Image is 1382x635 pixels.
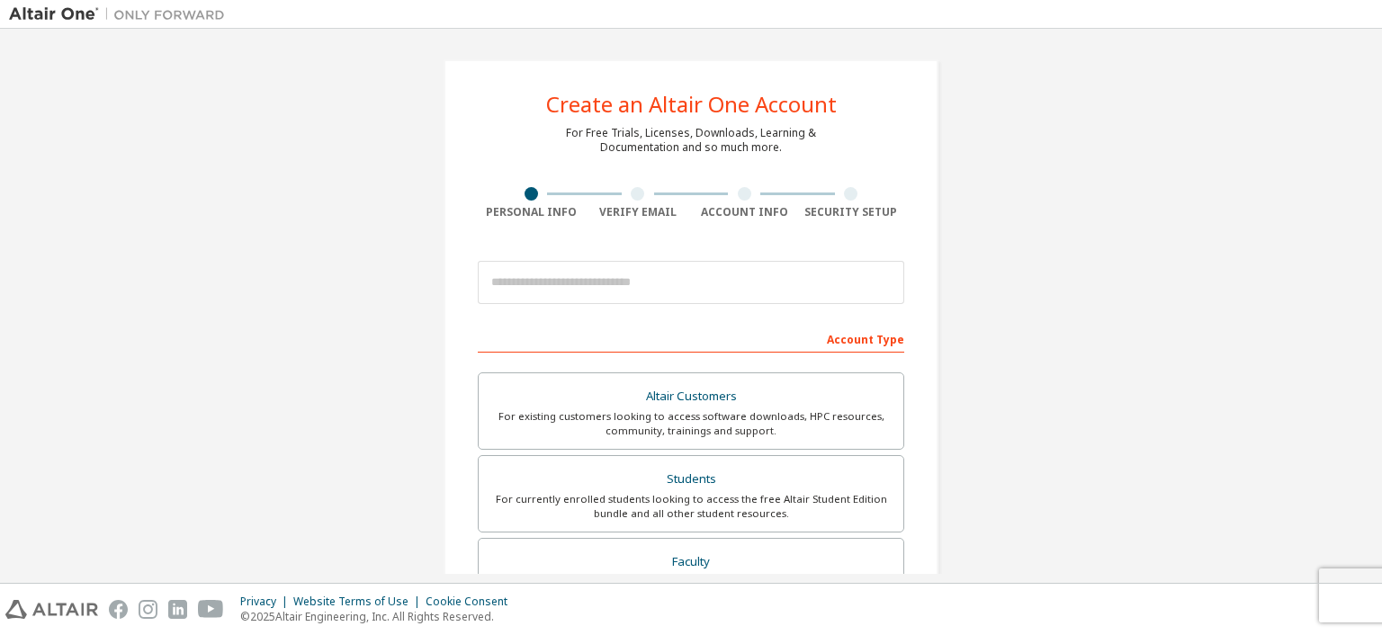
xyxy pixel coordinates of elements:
[566,126,816,155] div: For Free Trials, Licenses, Downloads, Learning & Documentation and so much more.
[5,600,98,619] img: altair_logo.svg
[489,550,893,575] div: Faculty
[478,205,585,219] div: Personal Info
[293,595,426,609] div: Website Terms of Use
[9,5,234,23] img: Altair One
[240,595,293,609] div: Privacy
[546,94,837,115] div: Create an Altair One Account
[691,205,798,219] div: Account Info
[798,205,905,219] div: Security Setup
[489,409,893,438] div: For existing customers looking to access software downloads, HPC resources, community, trainings ...
[489,492,893,521] div: For currently enrolled students looking to access the free Altair Student Edition bundle and all ...
[585,205,692,219] div: Verify Email
[139,600,157,619] img: instagram.svg
[489,384,893,409] div: Altair Customers
[168,600,187,619] img: linkedin.svg
[240,609,518,624] p: © 2025 Altair Engineering, Inc. All Rights Reserved.
[198,600,224,619] img: youtube.svg
[478,324,904,353] div: Account Type
[109,600,128,619] img: facebook.svg
[489,467,893,492] div: Students
[426,595,518,609] div: Cookie Consent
